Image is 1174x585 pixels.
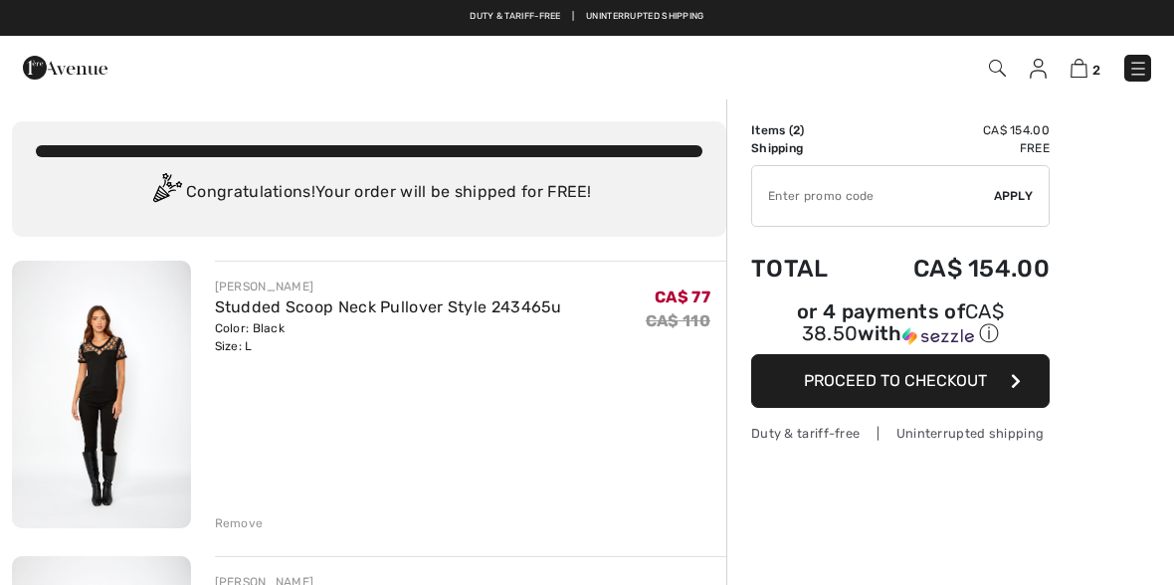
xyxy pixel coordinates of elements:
[994,187,1034,205] span: Apply
[902,327,974,345] img: Sezzle
[12,261,191,528] img: Studded Scoop Neck Pullover Style 243465u
[802,299,1004,345] span: CA$ 38.50
[793,123,800,137] span: 2
[23,48,107,88] img: 1ère Avenue
[36,173,702,213] div: Congratulations! Your order will be shipped for FREE!
[751,354,1050,408] button: Proceed to Checkout
[215,297,562,316] a: Studded Scoop Neck Pullover Style 243465u
[655,288,710,306] span: CA$ 77
[215,319,562,355] div: Color: Black Size: L
[1071,56,1100,80] a: 2
[751,424,1050,443] div: Duty & tariff-free | Uninterrupted shipping
[751,302,1050,354] div: or 4 payments ofCA$ 38.50withSezzle Click to learn more about Sezzle
[751,121,859,139] td: Items ( )
[859,139,1050,157] td: Free
[751,235,859,302] td: Total
[646,311,710,330] s: CA$ 110
[804,371,987,390] span: Proceed to Checkout
[1071,59,1087,78] img: Shopping Bag
[1030,59,1047,79] img: My Info
[146,173,186,213] img: Congratulation2.svg
[752,166,994,226] input: Promo code
[859,121,1050,139] td: CA$ 154.00
[215,514,264,532] div: Remove
[751,302,1050,347] div: or 4 payments of with
[1128,59,1148,79] img: Menu
[859,235,1050,302] td: CA$ 154.00
[215,278,562,295] div: [PERSON_NAME]
[989,60,1006,77] img: Search
[23,57,107,76] a: 1ère Avenue
[751,139,859,157] td: Shipping
[1092,63,1100,78] span: 2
